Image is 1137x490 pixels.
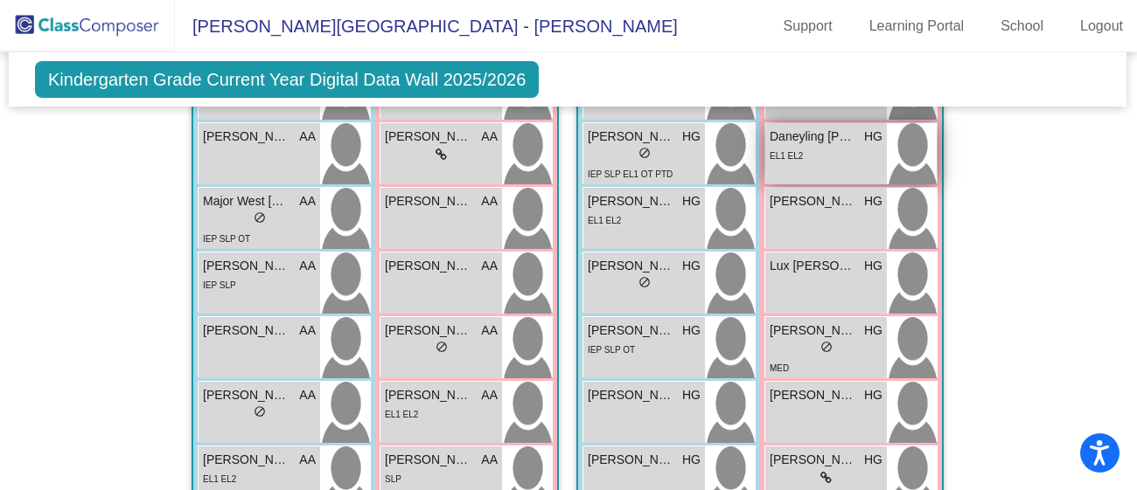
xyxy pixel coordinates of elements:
[588,216,621,225] span: EL1 EL2
[864,192,882,210] span: HG
[299,386,316,404] span: AA
[864,128,882,146] span: HG
[299,128,316,146] span: AA
[203,321,290,340] span: [PERSON_NAME]
[864,451,882,469] span: HG
[770,257,857,275] span: Lux [PERSON_NAME]
[385,410,418,419] span: EL1 EL2
[299,321,316,340] span: AA
[864,257,882,275] span: HG
[855,12,979,40] a: Learning Portal
[203,280,236,290] span: IEP SLP
[385,474,401,484] span: SLP
[203,192,290,210] span: Major West [PERSON_NAME]
[770,321,857,340] span: [PERSON_NAME]
[682,386,701,404] span: HG
[254,211,266,224] span: do_not_disturb_alt
[770,192,857,210] span: [PERSON_NAME]
[254,405,266,418] span: do_not_disturb_alt
[299,257,316,275] span: AA
[864,386,882,404] span: HG
[203,386,290,404] span: [PERSON_NAME]
[638,147,651,159] span: do_not_disturb_alt
[203,474,236,484] span: EL1 EL2
[203,257,290,275] span: [PERSON_NAME]
[203,234,250,244] span: IEP SLP OT
[588,321,675,340] span: [PERSON_NAME]
[770,12,847,40] a: Support
[588,192,675,210] span: [PERSON_NAME]
[385,451,472,469] span: [PERSON_NAME]
[385,257,472,275] span: [PERSON_NAME]
[481,386,498,404] span: AA
[481,257,498,275] span: AA
[481,192,498,210] span: AA
[682,128,701,146] span: HG
[987,12,1057,40] a: School
[820,341,833,353] span: do_not_disturb_alt
[436,341,448,353] span: do_not_disturb_alt
[638,276,651,288] span: do_not_disturb_alt
[588,169,673,179] span: IEP SLP EL1 OT PTD
[481,451,498,469] span: AA
[588,451,675,469] span: [PERSON_NAME]
[299,192,316,210] span: AA
[770,128,857,146] span: Daneyling [PERSON_NAME]
[35,61,539,98] span: Kindergarten Grade Current Year Digital Data Wall 2025/2026
[770,386,857,404] span: [PERSON_NAME]
[299,451,316,469] span: AA
[770,151,803,161] span: EL1 EL2
[682,192,701,210] span: HG
[588,386,675,404] span: [PERSON_NAME]
[385,386,472,404] span: [PERSON_NAME]
[1066,12,1137,40] a: Logout
[481,128,498,146] span: AA
[203,128,290,146] span: [PERSON_NAME]
[385,321,472,340] span: [PERSON_NAME]
[385,128,472,146] span: [PERSON_NAME]
[481,321,498,340] span: AA
[682,321,701,340] span: HG
[770,363,789,373] span: MED
[175,12,678,40] span: [PERSON_NAME][GEOGRAPHIC_DATA] - [PERSON_NAME]
[203,451,290,469] span: [PERSON_NAME]
[864,321,882,340] span: HG
[770,451,857,469] span: [PERSON_NAME]
[588,257,675,275] span: [PERSON_NAME]
[588,345,635,355] span: IEP SLP OT
[682,257,701,275] span: HG
[588,128,675,146] span: [PERSON_NAME]
[385,192,472,210] span: [PERSON_NAME]
[682,451,701,469] span: HG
